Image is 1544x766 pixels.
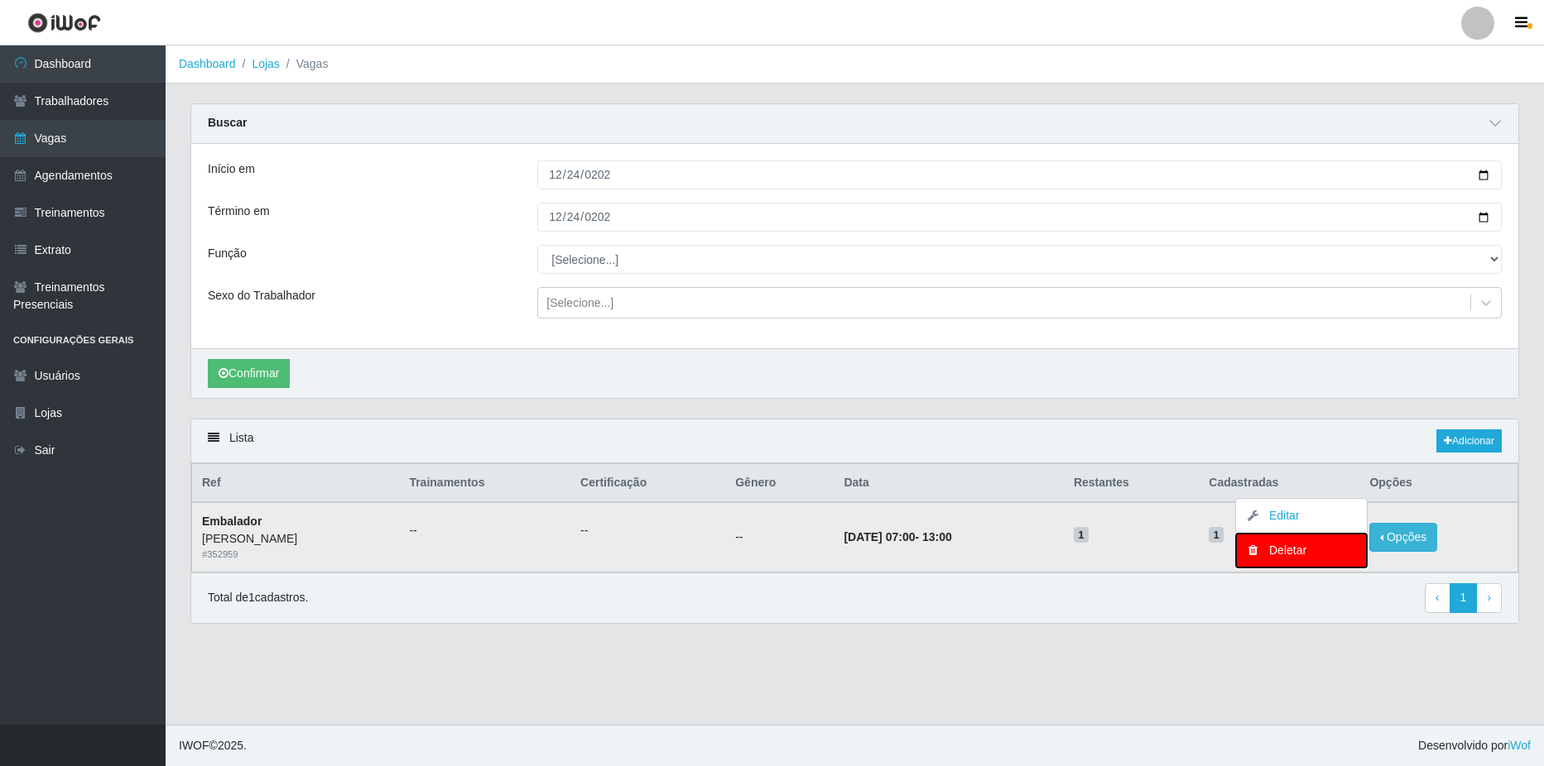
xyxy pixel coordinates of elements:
[537,203,1502,232] input: 00/00/0000
[922,530,952,543] time: 13:00
[208,287,315,304] label: Sexo do Trabalhador
[1209,527,1224,543] span: 1
[192,464,400,503] th: Ref
[725,464,834,503] th: Gênero
[537,160,1502,189] input: 00/00/0000
[1436,591,1440,604] span: ‹
[546,294,613,312] div: [Selecione...]
[1418,737,1531,754] span: Desenvolvido por
[202,515,262,528] strong: Embalador
[399,464,570,503] th: Trainamentos
[191,419,1518,463] div: Lista
[1450,583,1478,613] a: 1
[252,57,279,70] a: Lojas
[166,45,1544,84] nav: breadcrumb
[1425,583,1450,613] a: Previous
[570,464,725,503] th: Certificação
[580,522,715,539] ul: --
[1359,464,1518,503] th: Opções
[1436,429,1502,452] a: Adicionar
[1508,739,1531,752] a: iWof
[725,502,834,572] td: --
[202,548,389,562] div: # 352959
[280,55,329,73] li: Vagas
[1064,464,1199,503] th: Restantes
[844,530,915,543] time: [DATE] 07:00
[208,116,247,129] strong: Buscar
[208,203,270,220] label: Término em
[409,522,560,539] ul: --
[208,160,255,178] label: Início em
[179,737,247,754] span: © 2025 .
[1476,583,1502,613] a: Next
[834,464,1064,503] th: Data
[1253,509,1300,522] a: Editar
[208,359,290,388] button: Confirmar
[1487,591,1491,604] span: ›
[1199,464,1359,503] th: Cadastradas
[844,530,951,543] strong: -
[208,245,247,262] label: Função
[208,589,308,606] p: Total de 1 cadastros.
[202,530,389,548] div: [PERSON_NAME]
[27,12,101,33] img: CoreUI Logo
[1253,542,1350,559] div: Deletar
[1425,583,1502,613] nav: pagination
[1369,523,1437,552] button: Opções
[179,57,236,70] a: Dashboard
[179,739,209,752] span: IWOF
[1074,527,1089,543] span: 1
